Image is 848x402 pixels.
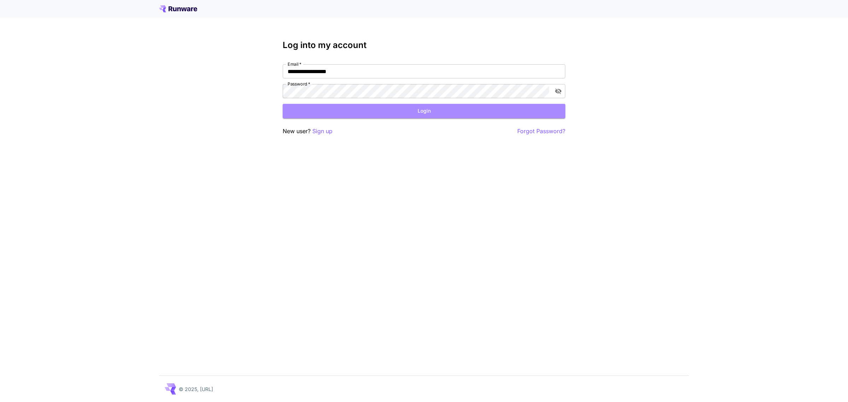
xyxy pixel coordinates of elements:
label: Password [288,81,310,87]
p: © 2025, [URL] [179,385,213,393]
button: Forgot Password? [517,127,565,136]
button: toggle password visibility [552,85,565,97]
p: New user? [283,127,332,136]
button: Login [283,104,565,118]
h3: Log into my account [283,40,565,50]
label: Email [288,61,301,67]
button: Sign up [312,127,332,136]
